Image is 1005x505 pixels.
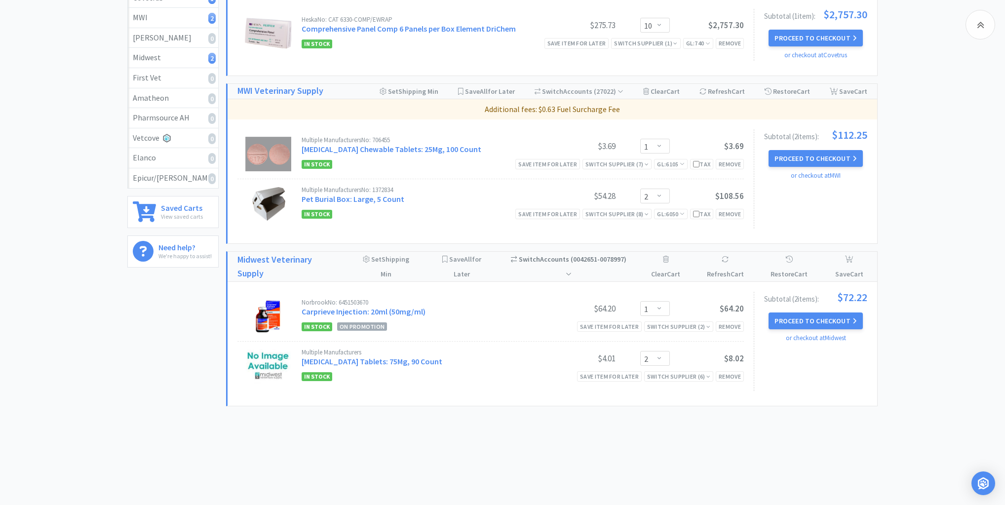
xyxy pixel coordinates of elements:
[764,292,867,303] div: Subtotal ( 2 item s ):
[208,153,216,164] i: 0
[302,24,516,34] a: Comprehensive Panel Comp 6 Panels per Box Element DriChem
[133,112,213,124] div: Pharmsource AH
[358,252,415,281] div: Shipping Min
[764,129,867,140] div: Subtotal ( 2 item s ):
[133,172,213,185] div: Epicur/[PERSON_NAME]
[657,160,685,168] span: GL: 6105
[647,322,710,331] div: Switch Supplier ( 2 )
[769,30,862,46] button: Proceed to Checkout
[541,19,616,31] div: $275.73
[541,190,616,202] div: $54.28
[337,322,387,331] span: On Promotion
[837,292,867,303] span: $72.22
[237,84,323,98] a: MWI Veterinary Supply
[544,38,609,48] div: Save item for later
[128,8,218,28] a: MWI2
[161,212,203,221] p: View saved carts
[585,159,649,169] div: Switch Supplier ( 7 )
[541,352,616,364] div: $4.01
[232,103,873,116] p: Additional fees: $0.63 Fuel Surcharge Fee
[784,51,847,59] a: or checkout at Covetrus
[161,201,203,212] h6: Saved Carts
[693,159,710,169] div: Tax
[716,38,744,48] div: Remove
[128,148,218,168] a: Elanco0
[720,303,744,314] span: $64.20
[585,209,649,219] div: Switch Supplier ( 8 )
[648,252,684,281] div: Clear
[464,255,472,264] span: All
[128,168,218,188] a: Epicur/[PERSON_NAME]0
[535,84,624,99] div: Accounts
[854,87,867,96] span: Cart
[732,87,745,96] span: Cart
[244,16,292,51] img: 60644997e3f04d6db23852aa83b59daf_39065.png
[716,371,744,382] div: Remove
[769,150,862,167] button: Proceed to Checkout
[208,53,216,64] i: 2
[128,48,218,68] a: Midwest2
[128,28,218,48] a: [PERSON_NAME]0
[133,92,213,105] div: Amatheon
[480,87,488,96] span: All
[515,209,580,219] div: Save item for later
[823,9,867,20] span: $2,757.30
[699,84,745,99] div: Refresh
[850,270,863,278] span: Cart
[715,191,744,201] span: $108.56
[133,32,213,44] div: [PERSON_NAME]
[542,87,563,96] span: Switch
[703,252,747,281] div: Refresh
[509,252,628,281] div: Accounts
[614,39,677,48] div: Switch Supplier ( 1 )
[208,73,216,84] i: 0
[302,137,541,143] div: Multiple Manufacturers No: 706455
[158,251,212,261] p: We're happy to assist!
[250,187,287,221] img: 9851ec1683a1430ab8ef189fa2dba8bf_6728.png
[133,152,213,164] div: Elanco
[302,349,541,355] div: Multiple Manufacturers
[764,9,867,20] div: Subtotal ( 1 item ):
[302,210,332,219] span: In Stock
[302,322,332,331] span: In Stock
[971,471,995,495] div: Open Intercom Messenger
[158,241,212,251] h6: Need help?
[302,144,481,154] a: [MEDICAL_DATA] Chewable Tablets: 25Mg, 100 Count
[769,312,862,329] button: Proceed to Checkout
[128,88,218,109] a: Amatheon0
[133,132,213,145] div: Vetcove
[592,87,623,96] span: ( 27022 )
[128,108,218,128] a: Pharmsource AH0
[716,209,744,219] div: Remove
[237,253,338,281] a: Midwest Veterinary Supply
[371,255,382,264] span: Set
[388,87,398,96] span: Set
[541,140,616,152] div: $3.69
[302,299,541,306] div: Norbrook No: 6451503670
[716,159,744,169] div: Remove
[208,33,216,44] i: 0
[302,372,332,381] span: In Stock
[128,68,218,88] a: First Vet0
[133,51,213,64] div: Midwest
[830,84,867,99] div: Save
[380,84,438,99] div: Shipping Min
[832,129,867,140] span: $112.25
[302,160,332,169] span: In Stock
[724,141,744,152] span: $3.69
[666,87,680,96] span: Cart
[208,13,216,24] i: 2
[208,93,216,104] i: 0
[302,194,404,204] a: Pet Burial Box: Large, 5 Count
[208,133,216,144] i: 0
[302,16,541,23] div: Heska No: CAT 6330-COMP/EWRAP
[577,321,642,332] div: Save item for later
[127,196,219,228] a: Saved CartsView saved carts
[519,255,540,264] span: Switch
[765,84,810,99] div: Restore
[791,171,841,180] a: or checkout at MWI
[208,113,216,124] i: 0
[716,321,744,332] div: Remove
[786,334,846,342] a: or checkout at Midwest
